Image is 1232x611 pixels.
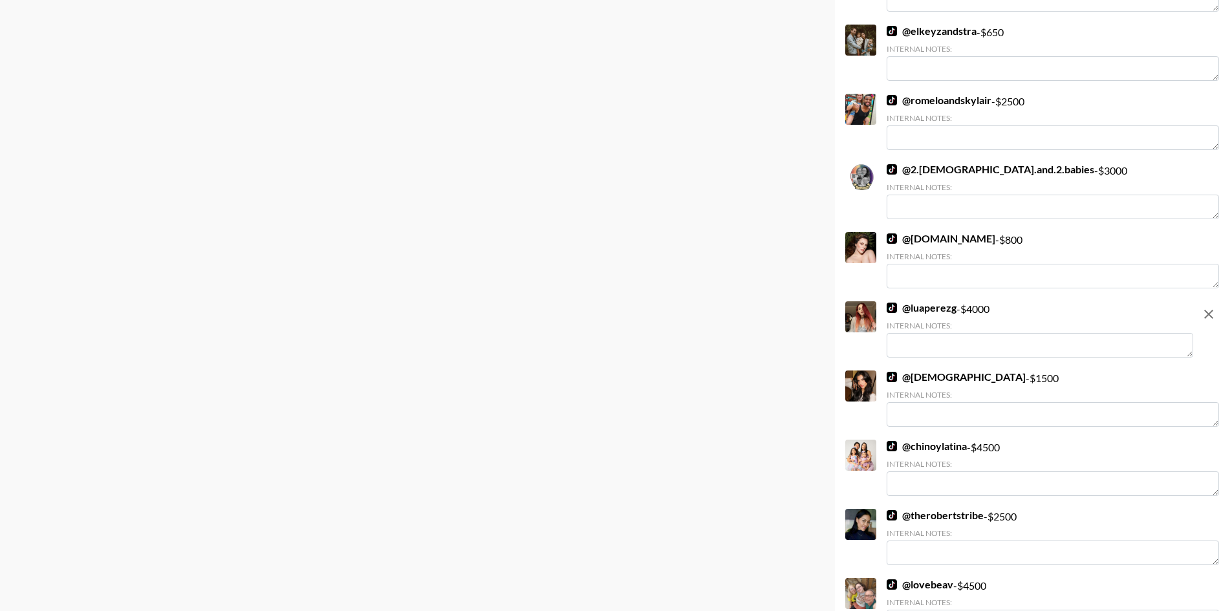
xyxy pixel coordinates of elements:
[887,232,1219,288] div: - $ 800
[887,301,956,314] a: @luaperezg
[887,182,1219,192] div: Internal Notes:
[887,390,1219,400] div: Internal Notes:
[887,303,897,313] img: TikTok
[887,321,1193,330] div: Internal Notes:
[887,528,1219,538] div: Internal Notes:
[887,597,1219,607] div: Internal Notes:
[887,252,1219,261] div: Internal Notes:
[887,509,1219,565] div: - $ 2500
[887,440,1219,496] div: - $ 4500
[887,25,977,38] a: @elkeyzandstra
[887,301,1193,358] div: - $ 4000
[887,25,1219,81] div: - $ 650
[887,459,1219,469] div: Internal Notes:
[887,440,967,453] a: @chinoylatina
[887,94,1219,150] div: - $ 2500
[887,44,1219,54] div: Internal Notes:
[887,95,897,105] img: TikTok
[887,509,984,522] a: @therobertstribe
[887,579,897,590] img: TikTok
[887,233,897,244] img: TikTok
[887,232,995,245] a: @[DOMAIN_NAME]
[887,441,897,451] img: TikTok
[887,164,897,175] img: TikTok
[887,370,1219,427] div: - $ 1500
[887,163,1094,176] a: @2.[DEMOGRAPHIC_DATA].and.2.babies
[1196,301,1222,327] button: remove
[887,26,897,36] img: TikTok
[887,94,991,107] a: @romeloandskylair
[887,370,1026,383] a: @[DEMOGRAPHIC_DATA]
[887,372,897,382] img: TikTok
[887,113,1219,123] div: Internal Notes:
[887,578,953,591] a: @lovebeav
[887,510,897,520] img: TikTok
[887,163,1219,219] div: - $ 3000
